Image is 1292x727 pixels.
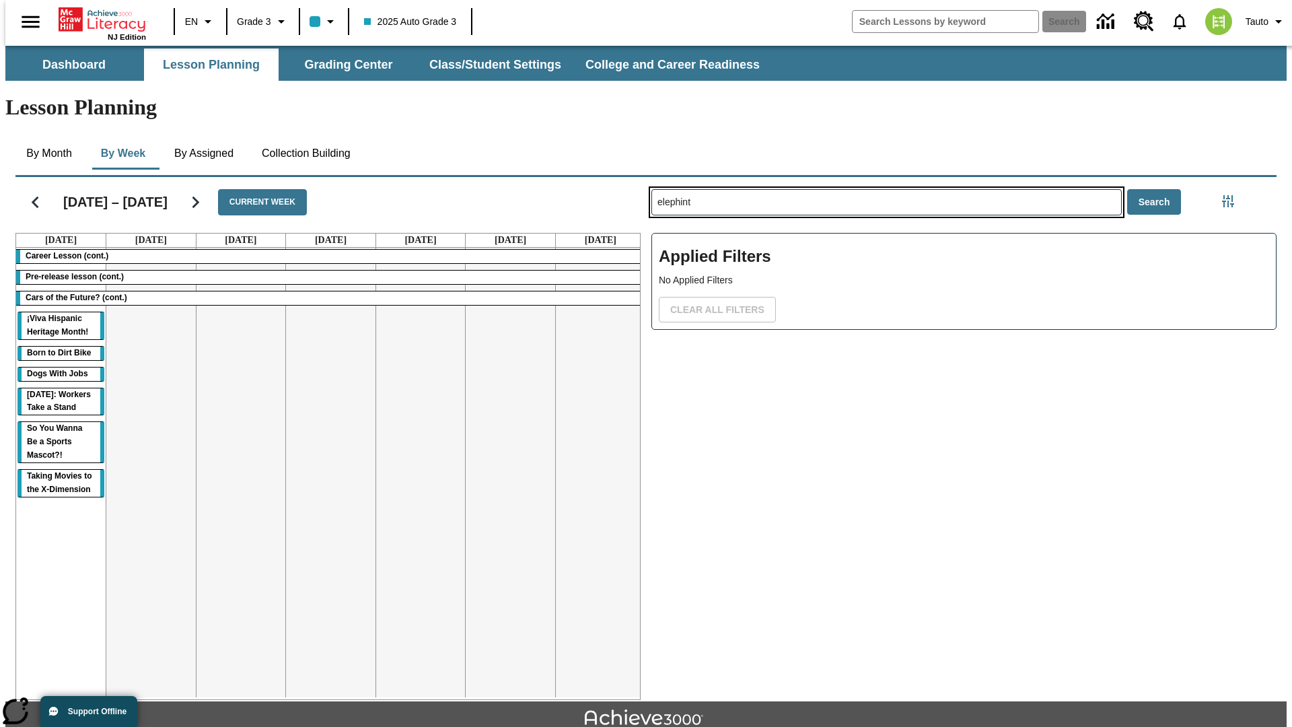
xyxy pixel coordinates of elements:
[59,5,146,41] div: Home
[185,15,198,29] span: EN
[16,291,645,305] div: Cars of the Future? (cont.)
[27,390,91,413] span: Labor Day: Workers Take a Stand
[17,347,104,360] div: Born to Dirt Bike
[222,234,259,247] a: September 3, 2025
[16,250,645,263] div: Career Lesson (cont.)
[15,137,83,170] button: By Month
[1126,3,1162,40] a: Resource Center, Will open in new tab
[218,189,307,215] button: Current Week
[178,185,213,219] button: Next
[144,48,279,81] button: Lesson Planning
[27,423,82,460] span: So You Wanna Be a Sports Mascot?!
[304,9,344,34] button: Class color is light blue. Change class color
[16,271,645,284] div: Pre-release lesson (cont.)
[575,48,770,81] button: College and Career Readiness
[281,48,416,81] button: Grading Center
[42,234,79,247] a: September 1, 2025
[17,422,104,462] div: So You Wanna Be a Sports Mascot?!
[26,251,108,261] span: Career Lesson (cont.)
[89,137,157,170] button: By Week
[26,272,124,281] span: Pre-release lesson (cont.)
[17,312,104,339] div: ¡Viva Hispanic Heritage Month!
[641,172,1277,700] div: Search
[402,234,439,247] a: September 5, 2025
[312,234,349,247] a: September 4, 2025
[659,273,1269,287] p: No Applied Filters
[1197,4,1240,39] button: Select a new avatar
[27,369,88,378] span: Dogs With Jobs
[1240,9,1292,34] button: Profile/Settings
[853,11,1038,32] input: search field
[40,696,137,727] button: Support Offline
[133,234,170,247] a: September 2, 2025
[1215,188,1242,215] button: Filters Side menu
[1162,4,1197,39] a: Notifications
[164,137,244,170] button: By Assigned
[17,368,104,381] div: Dogs With Jobs
[17,470,104,497] div: Taking Movies to the X-Dimension
[231,9,295,34] button: Grade: Grade 3, Select a grade
[582,234,619,247] a: September 7, 2025
[1205,8,1232,35] img: avatar image
[7,48,141,81] button: Dashboard
[18,185,52,219] button: Previous
[5,95,1287,120] h1: Lesson Planning
[27,348,91,357] span: Born to Dirt Bike
[5,172,641,700] div: Calendar
[179,9,222,34] button: Language: EN, Select a language
[108,33,146,41] span: NJ Edition
[27,471,92,494] span: Taking Movies to the X-Dimension
[251,137,361,170] button: Collection Building
[17,388,104,415] div: Labor Day: Workers Take a Stand
[5,46,1287,81] div: SubNavbar
[652,190,1121,215] input: Search Lessons By Keyword
[11,2,50,42] button: Open side menu
[59,6,146,33] a: Home
[1089,3,1126,40] a: Data Center
[68,707,127,716] span: Support Offline
[26,293,127,302] span: Cars of the Future? (cont.)
[27,314,88,337] span: ¡Viva Hispanic Heritage Month!
[5,48,772,81] div: SubNavbar
[659,240,1269,273] h2: Applied Filters
[364,15,457,29] span: 2025 Auto Grade 3
[237,15,271,29] span: Grade 3
[651,233,1277,330] div: Applied Filters
[492,234,529,247] a: September 6, 2025
[419,48,572,81] button: Class/Student Settings
[1127,189,1182,215] button: Search
[63,194,168,210] h2: [DATE] – [DATE]
[1246,15,1268,29] span: Tauto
